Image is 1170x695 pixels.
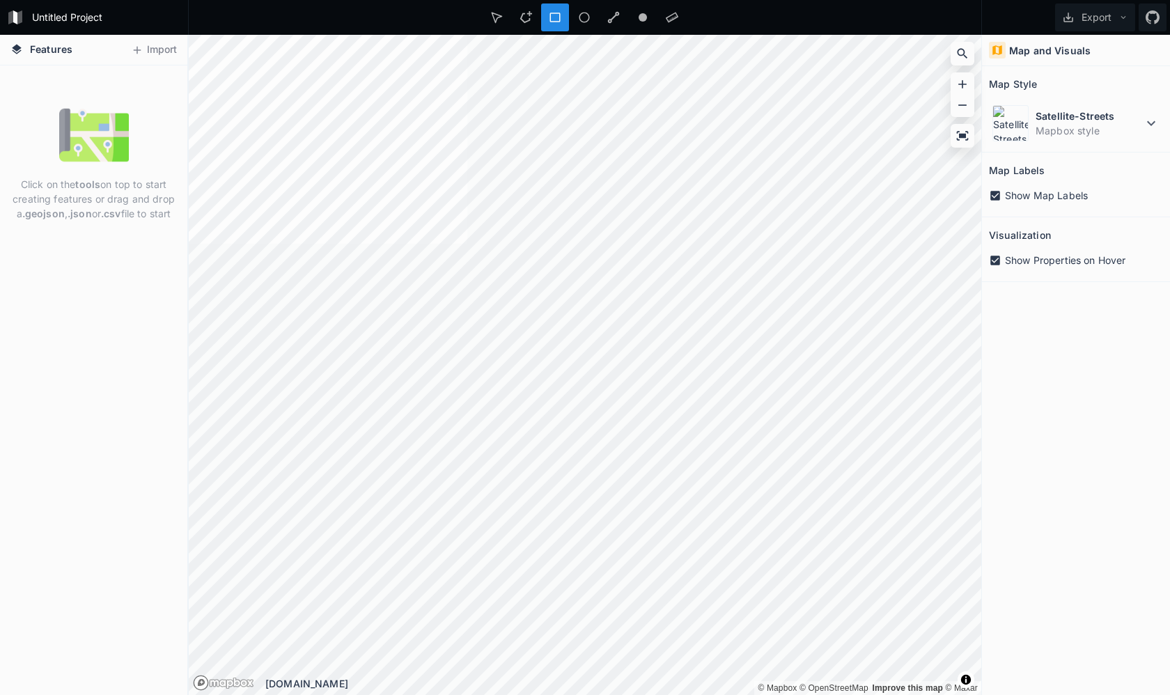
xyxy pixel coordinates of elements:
button: Toggle attribution [958,671,974,688]
div: [DOMAIN_NAME] [265,676,981,691]
h2: Map Labels [989,159,1045,181]
img: empty [59,100,129,170]
a: OpenStreetMap [799,683,868,693]
span: Show Properties on Hover [1005,253,1125,267]
strong: .csv [101,208,121,219]
p: Click on the on top to start creating features or drag and drop a , or file to start [10,177,177,221]
a: Mapbox logo [193,675,209,691]
a: Map feedback [872,683,943,693]
a: Maxar [946,683,978,693]
span: Toggle attribution [962,672,970,687]
a: Mapbox logo [193,675,254,691]
h4: Map and Visuals [1009,43,1091,58]
dt: Satellite-Streets [1036,109,1143,123]
dd: Mapbox style [1036,123,1143,138]
button: Export [1055,3,1135,31]
strong: tools [75,178,100,190]
span: Features [30,42,72,56]
img: Satellite-Streets [992,105,1029,141]
span: Show Map Labels [1005,188,1088,203]
strong: .geojson [22,208,65,219]
h2: Map Style [989,73,1037,95]
button: Import [124,39,184,61]
a: Mapbox [758,683,797,693]
h2: Visualization [989,224,1051,246]
strong: .json [68,208,92,219]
